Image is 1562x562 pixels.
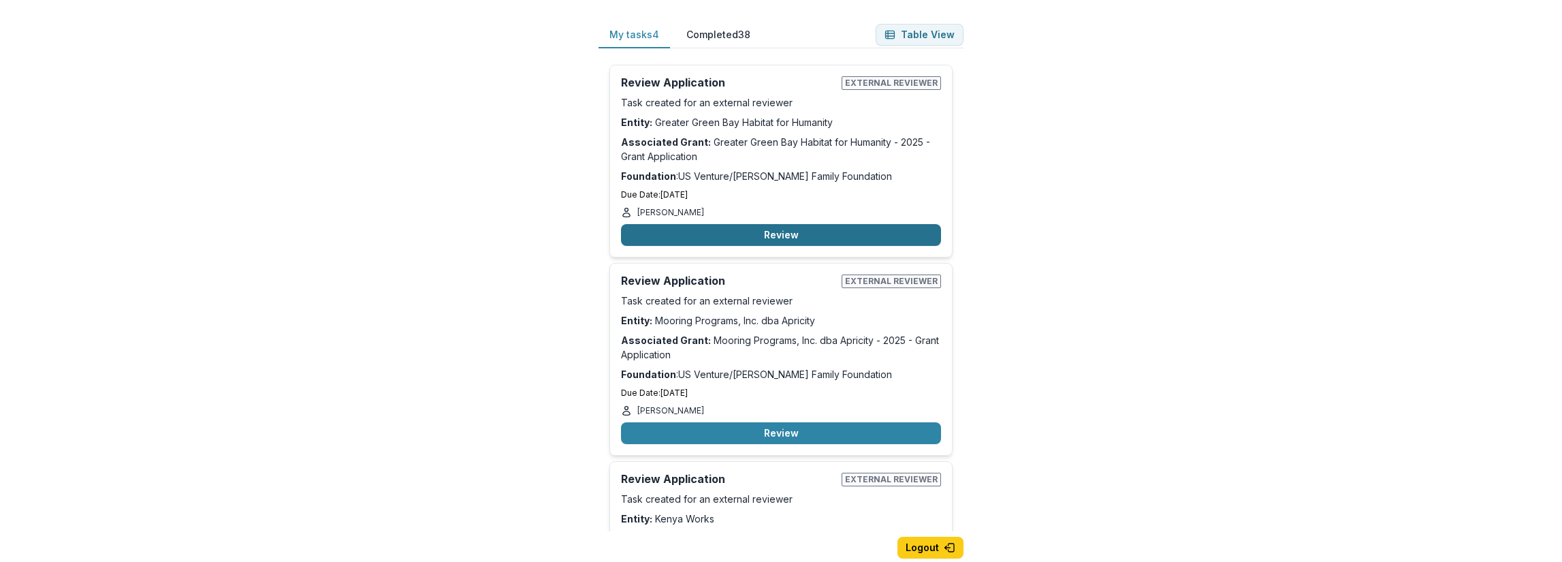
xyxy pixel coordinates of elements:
[621,135,941,163] p: Greater Green Bay Habitat for Humanity - 2025 - Grant Application
[621,95,941,110] p: Task created for an external reviewer
[621,492,941,506] p: Task created for an external reviewer
[621,313,941,328] p: Mooring Programs, Inc. dba Apricity
[621,315,652,326] strong: Entity:
[842,275,941,288] span: External reviewer
[637,405,704,417] p: [PERSON_NAME]
[621,333,941,362] p: Mooring Programs, Inc. dba Apricity - 2025 - Grant Application
[621,512,941,526] p: Kenya Works
[621,76,836,89] h2: Review Application
[621,422,941,444] button: Review
[621,170,676,182] strong: Foundation
[621,189,941,201] p: Due Date: [DATE]
[842,76,941,90] span: External reviewer
[621,115,941,129] p: Greater Green Bay Habitat for Humanity
[621,169,941,183] p: : US Venture/[PERSON_NAME] Family Foundation
[621,367,941,381] p: : US Venture/[PERSON_NAME] Family Foundation
[621,224,941,246] button: Review
[675,22,761,48] button: Completed 38
[621,473,836,486] h2: Review Application
[621,334,711,346] strong: Associated Grant:
[621,294,941,308] p: Task created for an external reviewer
[621,513,652,525] strong: Entity:
[621,531,941,546] p: Kenya Works - 2025 - Grant Application
[637,206,704,219] p: [PERSON_NAME]
[621,136,711,148] strong: Associated Grant:
[842,473,941,486] span: External reviewer
[621,116,652,128] strong: Entity:
[621,369,676,380] strong: Foundation
[621,387,941,399] p: Due Date: [DATE]
[876,24,963,46] button: Table View
[621,275,836,287] h2: Review Application
[897,537,963,559] button: Logout
[599,22,670,48] button: My tasks 4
